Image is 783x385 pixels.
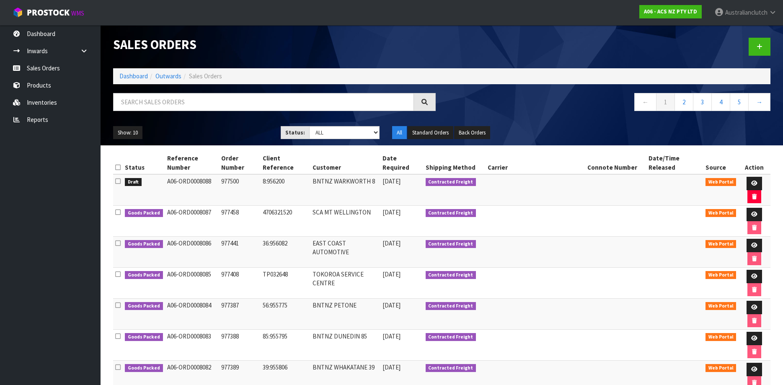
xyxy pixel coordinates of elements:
td: TP032648 [261,268,310,299]
h1: Sales Orders [113,38,436,52]
span: Contracted Freight [426,209,476,217]
a: 1 [656,93,675,111]
td: A06-ORD0008086 [165,237,220,268]
td: A06-ORD0008088 [165,174,220,206]
a: 5 [730,93,749,111]
td: 85:955795 [261,330,310,361]
span: [DATE] [382,208,401,216]
span: [DATE] [382,332,401,340]
button: Show: 10 [113,126,142,140]
span: [DATE] [382,177,401,185]
span: Web Portal [705,364,736,372]
button: Standard Orders [408,126,453,140]
th: Customer [310,152,380,174]
th: Order Number [219,152,261,174]
td: SCA MT WELLINGTON [310,206,380,237]
a: 3 [693,93,712,111]
span: Web Portal [705,302,736,310]
span: Contracted Freight [426,302,476,310]
strong: Status: [285,129,305,136]
img: cube-alt.png [13,7,23,18]
td: A06-ORD0008084 [165,299,220,330]
span: Goods Packed [125,364,163,372]
td: 977387 [219,299,261,330]
small: WMS [71,9,84,17]
th: Connote Number [585,152,647,174]
td: 977441 [219,237,261,268]
th: Source [703,152,739,174]
th: Date Required [380,152,424,174]
button: Back Orders [454,126,490,140]
span: Contracted Freight [426,364,476,372]
span: Web Portal [705,333,736,341]
a: → [748,93,770,111]
th: Client Reference [261,152,310,174]
span: Contracted Freight [426,333,476,341]
span: Sales Orders [189,72,222,80]
td: 977388 [219,330,261,361]
th: Action [738,152,770,174]
span: [DATE] [382,363,401,371]
td: A06-ORD0008083 [165,330,220,361]
td: 977458 [219,206,261,237]
th: Reference Number [165,152,220,174]
span: Goods Packed [125,333,163,341]
a: 2 [674,93,693,111]
span: Web Portal [705,209,736,217]
span: Goods Packed [125,209,163,217]
td: 4706321520 [261,206,310,237]
a: Outwards [155,72,181,80]
td: 977500 [219,174,261,206]
span: [DATE] [382,301,401,309]
td: BNTNZ PETONE [310,299,380,330]
span: Contracted Freight [426,240,476,248]
td: A06-ORD0008087 [165,206,220,237]
td: 8:956200 [261,174,310,206]
span: Web Portal [705,178,736,186]
a: 4 [711,93,730,111]
th: Carrier [486,152,585,174]
td: TOKOROA SERVICE CENTRE [310,268,380,299]
span: Web Portal [705,271,736,279]
td: 36:956082 [261,237,310,268]
span: Goods Packed [125,302,163,310]
span: Web Portal [705,240,736,248]
span: Contracted Freight [426,271,476,279]
th: Status [123,152,165,174]
td: 977408 [219,268,261,299]
span: Contracted Freight [426,178,476,186]
td: BNTNZ WARKWORTH 8 [310,174,380,206]
td: A06-ORD0008085 [165,268,220,299]
span: Goods Packed [125,271,163,279]
th: Shipping Method [424,152,486,174]
td: BNTNZ DUNEDIN 85 [310,330,380,361]
span: Australianclutch [725,8,767,16]
span: Draft [125,178,142,186]
span: [DATE] [382,239,401,247]
span: ProStock [27,7,70,18]
th: Date/Time Released [646,152,703,174]
a: Dashboard [119,72,148,80]
nav: Page navigation [448,93,771,114]
span: Goods Packed [125,240,163,248]
input: Search sales orders [113,93,414,111]
button: All [392,126,407,140]
td: 56:955775 [261,299,310,330]
strong: A06 - ACS NZ PTY LTD [644,8,697,15]
td: EAST COAST AUTOMOTIVE [310,237,380,268]
a: ← [634,93,656,111]
span: [DATE] [382,270,401,278]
